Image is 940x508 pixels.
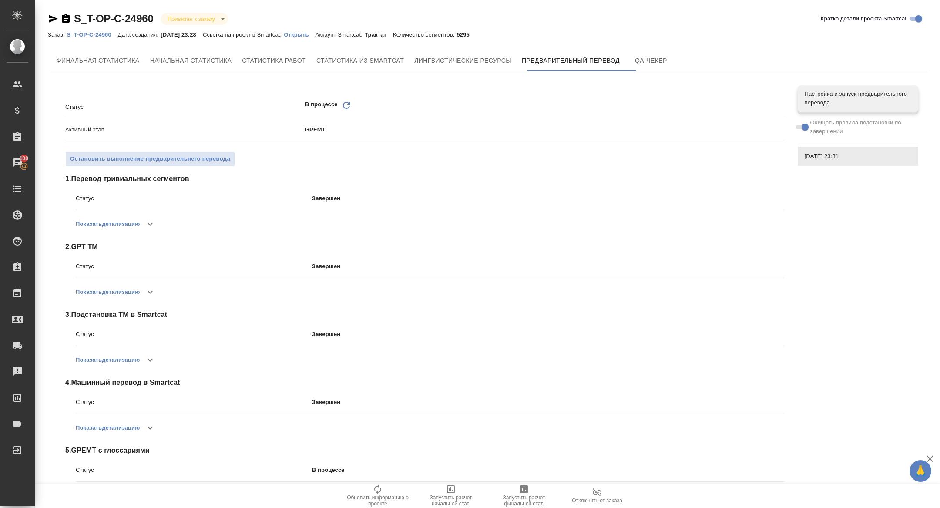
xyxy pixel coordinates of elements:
[48,31,67,38] p: Заказ:
[65,242,785,252] span: 2 . GPT TM
[2,152,33,174] a: 100
[76,350,140,370] button: Показатьдетализацию
[65,310,785,320] span: 3 . Подстановка ТМ в Smartcat
[312,398,785,407] p: Завершен
[805,90,911,107] span: Настройка и запуск предварительного перевода
[630,55,672,66] span: QA-чекер
[913,462,928,480] span: 🙏
[161,13,228,25] div: Привязан к заказу
[346,495,409,507] span: Обновить информацию о проекте
[316,31,365,38] p: Аккаунт Smartcat:
[493,495,555,507] span: Запустить расчет финальной стат.
[76,214,140,235] button: Показатьдетализацию
[312,194,785,203] p: Завершен
[312,262,785,271] p: Завершен
[284,30,315,38] a: Открыть
[76,398,312,407] p: Статус
[414,484,487,508] button: Запустить расчет начальной стат.
[14,154,34,163] span: 100
[65,103,305,111] p: Статус
[67,31,117,38] p: S_T-OP-C-24960
[393,31,457,38] p: Количество сегментов:
[341,484,414,508] button: Обновить информацию о проекте
[150,55,232,66] span: Начальная статистика
[561,484,634,508] button: Отключить от заказа
[572,498,622,504] span: Отключить от заказа
[118,31,161,38] p: Дата создания:
[810,118,912,136] span: Очищать правила подстановки по завершении
[161,31,203,38] p: [DATE] 23:28
[65,125,305,134] p: Активный этап
[76,417,140,438] button: Показатьдетализацию
[70,154,230,164] span: Остановить выполнение предварительнего перевода
[316,55,404,66] span: Статистика из Smartcat
[805,152,911,161] span: [DATE] 23:31
[305,125,785,134] p: GPEMT
[312,466,785,474] p: В процессе
[65,151,235,167] button: Остановить выполнение предварительнего перевода
[74,13,154,24] a: S_T-OP-C-24960
[65,445,785,456] span: 5 . GPEMT с глоссариями
[305,100,338,114] p: В процессе
[57,55,140,66] span: Финальная статистика
[60,13,71,24] button: Скопировать ссылку
[522,55,620,66] span: Предварительный перевод
[457,31,476,38] p: 5295
[798,85,918,111] div: Настройка и запуск предварительного перевода
[284,31,315,38] p: Открыть
[414,55,511,66] span: Лингвистические ресурсы
[798,147,918,166] div: [DATE] 23:31
[76,282,140,303] button: Показатьдетализацию
[365,31,393,38] p: Трактат
[76,330,312,339] p: Статус
[165,15,218,23] button: Привязан к заказу
[76,194,312,203] p: Статус
[76,262,312,271] p: Статус
[312,330,785,339] p: Завершен
[420,495,482,507] span: Запустить расчет начальной стат.
[910,460,931,482] button: 🙏
[203,31,284,38] p: Ссылка на проект в Smartcat:
[242,55,306,66] span: Статистика работ
[65,377,785,388] span: 4 . Машинный перевод в Smartcat
[67,30,117,38] a: S_T-OP-C-24960
[487,484,561,508] button: Запустить расчет финальной стат.
[48,13,58,24] button: Скопировать ссылку для ЯМессенджера
[76,466,312,474] p: Статус
[65,174,785,184] span: 1 . Перевод тривиальных сегментов
[821,14,906,23] span: Кратко детали проекта Smartcat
